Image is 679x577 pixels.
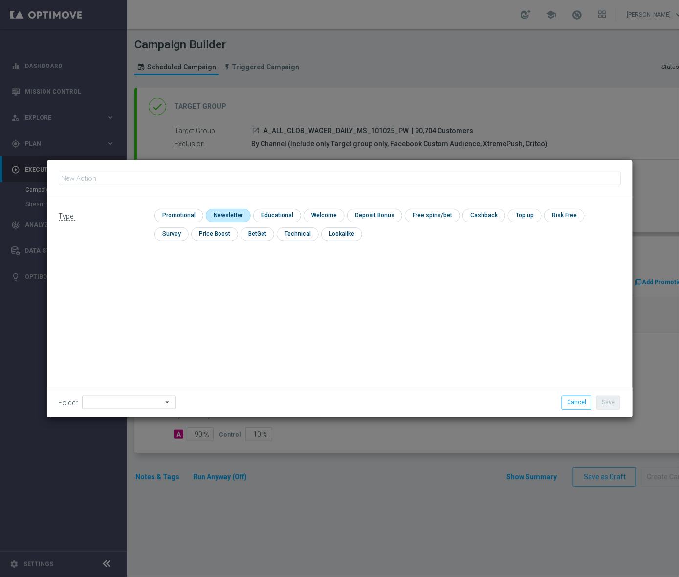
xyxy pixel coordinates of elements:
button: Cancel [562,396,591,409]
button: Save [596,396,620,409]
input: New Action [59,172,621,185]
span: Type: [59,212,75,221]
i: arrow_drop_down [163,396,173,409]
label: Folder [59,399,78,407]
